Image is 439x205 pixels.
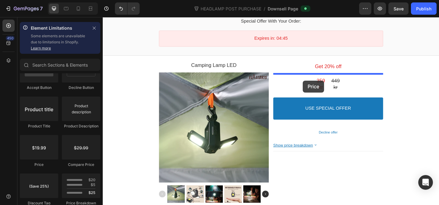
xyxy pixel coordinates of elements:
[264,5,265,12] span: /
[40,5,43,12] p: 7
[2,2,45,15] button: 7
[20,162,58,167] div: Price
[62,123,100,129] div: Product Description
[199,5,262,12] span: HEADLAMP POST PURCHASE
[62,85,100,90] div: Decline Button
[115,2,140,15] div: Undo/Redo
[31,24,88,32] p: Element Limitations
[20,123,58,129] div: Product Title
[6,36,15,41] div: 450
[416,5,431,12] div: Publish
[418,175,433,190] div: Open Intercom Messenger
[62,162,100,167] div: Compare Price
[31,33,88,51] p: Some elements are unavailable due to limitations in Shopify.
[103,17,439,205] iframe: To enrich screen reader interactions, please activate Accessibility in Grammarly extension settings
[394,6,404,11] span: Save
[268,5,298,12] span: Downsell Page
[20,59,100,71] input: Search Sections & Elements
[411,2,437,15] button: Publish
[20,85,58,90] div: Accept Button
[388,2,409,15] button: Save
[31,46,51,50] a: Learn more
